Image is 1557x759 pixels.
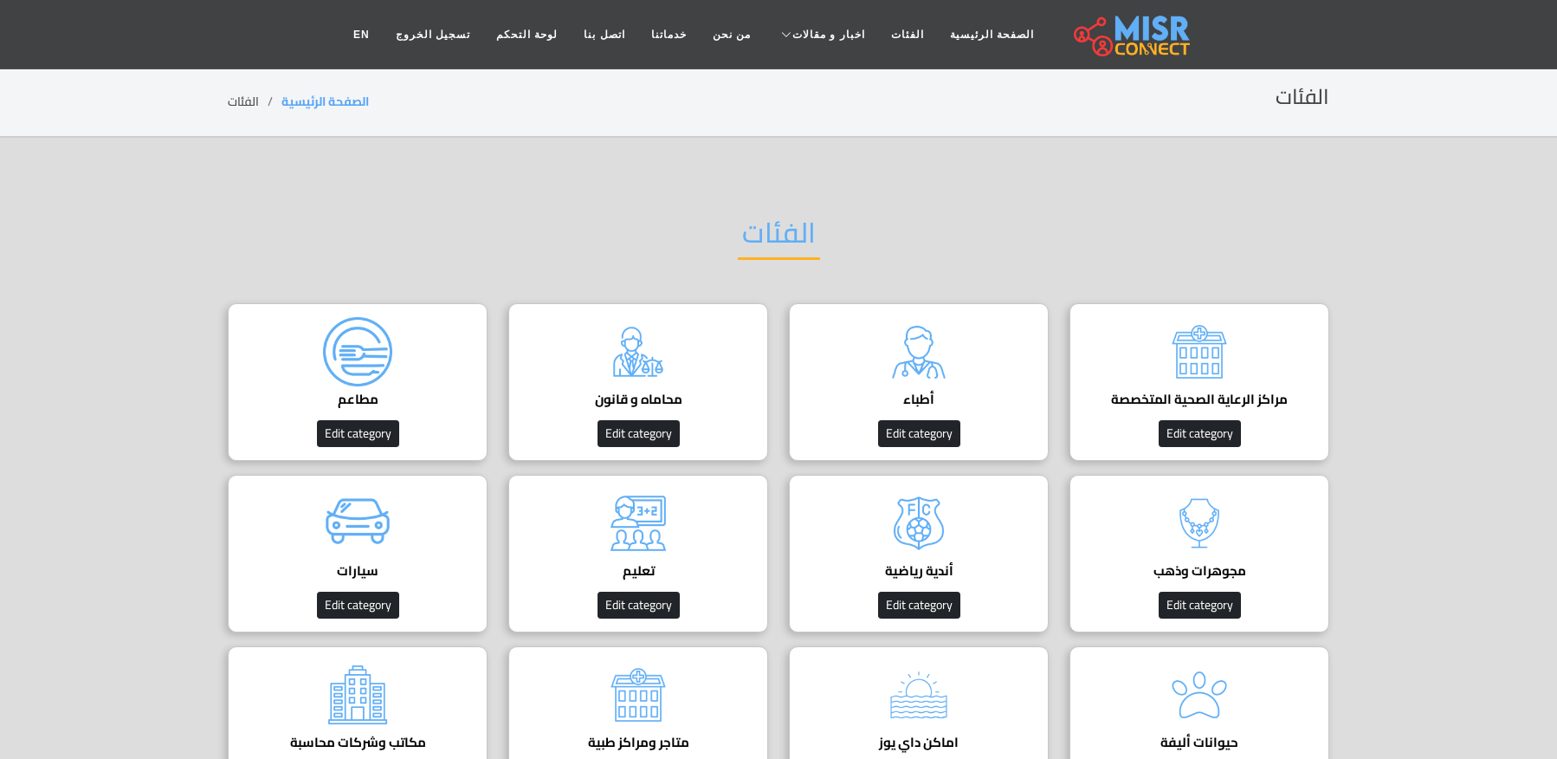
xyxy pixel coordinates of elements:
[884,660,953,730] img: fBpRvoEftlHCryvf9XxM.png
[255,563,461,579] h4: سيارات
[535,735,741,750] h4: متاجر ومراكز طبية
[816,392,1022,407] h4: أطباء
[1165,317,1234,386] img: ocughcmPjrl8PQORMwSi.png
[483,18,571,51] a: لوحة التحكم
[598,420,680,447] button: Edit category
[281,90,369,113] a: الصفحة الرئيسية
[604,317,673,386] img: raD5cjLJU6v6RhuxWSJh.png
[778,303,1059,461] a: أطباء Edit category
[1159,592,1241,619] button: Edit category
[217,475,498,632] a: سيارات Edit category
[604,660,673,730] img: GSBlXxJL2aLd49qyIhl2.png
[317,420,399,447] button: Edit category
[217,303,498,461] a: مطاعم Edit category
[878,592,960,619] button: Edit category
[778,475,1059,632] a: أندية رياضية Edit category
[878,18,937,51] a: الفئات
[323,660,392,730] img: 91o6BRUL69Nv8vkyo3Y3.png
[317,592,399,619] button: Edit category
[1165,660,1234,730] img: LugHxIrVbmKvFsZzkSfd.png
[764,18,878,51] a: اخبار و مقالات
[816,735,1022,750] h4: اماكن داي يوز
[255,392,461,407] h4: مطاعم
[535,563,741,579] h4: تعليم
[598,592,680,619] button: Edit category
[884,317,953,386] img: xxDvte2rACURW4jjEBBw.png
[816,563,1022,579] h4: أندية رياضية
[323,489,392,558] img: wk90P3a0oSt1z8M0TTcP.gif
[1059,475,1340,632] a: مجوهرات وذهب Edit category
[1159,420,1241,447] button: Edit category
[340,18,383,51] a: EN
[1096,392,1302,407] h4: مراكز الرعاية الصحية المتخصصة
[323,317,392,386] img: Q3ta4DmAU2DzmJH02TCc.png
[792,27,865,42] span: اخبار و مقالات
[498,475,778,632] a: تعليم Edit category
[884,489,953,558] img: jXxomqflUIMFo32sFYfN.png
[604,489,673,558] img: ngYy9LS4RTXks1j5a4rs.png
[1074,13,1190,56] img: main.misr_connect
[383,18,483,51] a: تسجيل الخروج
[1165,489,1234,558] img: Y7cyTjSJwvbnVhRuEY4s.png
[1276,85,1329,110] h2: الفئات
[255,735,461,750] h4: مكاتب وشركات محاسبة
[738,216,820,260] h2: الفئات
[535,392,741,407] h4: محاماه و قانون
[571,18,637,51] a: اتصل بنا
[638,18,700,51] a: خدماتنا
[937,18,1047,51] a: الصفحة الرئيسية
[700,18,764,51] a: من نحن
[498,303,778,461] a: محاماه و قانون Edit category
[878,420,960,447] button: Edit category
[228,93,281,111] li: الفئات
[1059,303,1340,461] a: مراكز الرعاية الصحية المتخصصة Edit category
[1096,563,1302,579] h4: مجوهرات وذهب
[1096,735,1302,750] h4: حيوانات أليفة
